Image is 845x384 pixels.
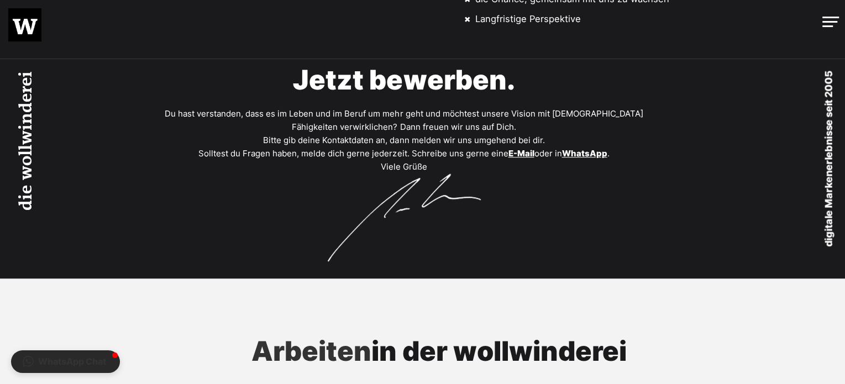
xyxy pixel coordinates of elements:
[11,350,120,373] button: WhatsApp Chat
[74,336,804,366] h2: in der wollwinderei
[13,19,38,34] img: Logo wollwinder
[561,148,607,159] a: WhatsApp
[158,107,651,134] p: Du hast verstanden, dass es im Leben und im Beruf um mehr geht und möchtest unsere Vision mit [DE...
[293,64,515,96] a: Jetzt bewerben.
[13,58,46,224] h1: die wollwinderei
[251,335,371,367] em: Arbeiten
[508,148,534,159] a: E-Mail
[158,134,651,160] p: Bitte gib deine Kontaktdaten an, dann melden wir uns umgehend bei dir. Solltest du Fragen haben, ...
[464,14,757,25] li: Langfristige Perspektive
[158,160,651,173] p: Viele Grüße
